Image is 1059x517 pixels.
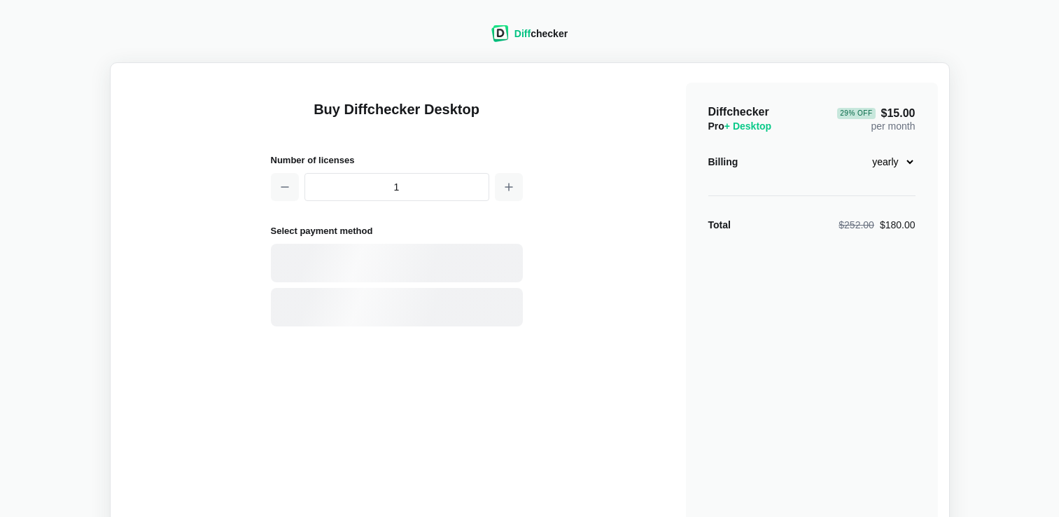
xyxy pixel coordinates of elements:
[837,108,875,119] div: 29 % Off
[304,173,489,201] input: 1
[514,28,531,39] span: Diff
[708,219,731,230] strong: Total
[837,105,915,133] div: per month
[708,120,772,132] span: Pro
[491,25,509,42] img: Diffchecker logo
[708,106,769,118] span: Diffchecker
[491,33,568,44] a: Diffchecker logoDiffchecker
[514,27,568,41] div: checker
[839,218,915,232] div: $180.00
[271,99,523,136] h1: Buy Diffchecker Desktop
[839,219,874,230] span: $252.00
[724,120,771,132] span: + Desktop
[837,108,915,119] span: $15.00
[708,155,738,169] div: Billing
[271,153,523,167] h2: Number of licenses
[271,223,523,238] h2: Select payment method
